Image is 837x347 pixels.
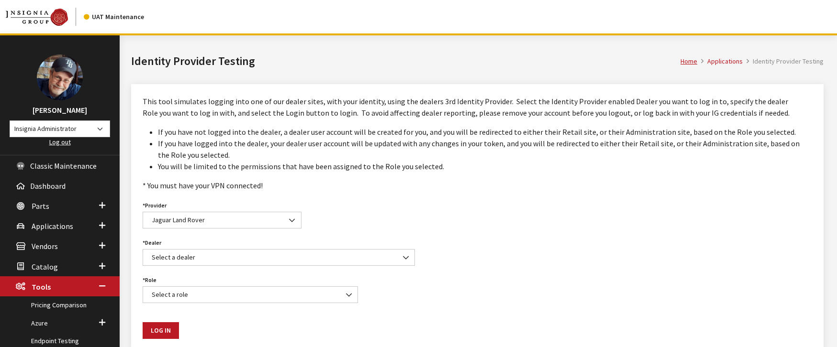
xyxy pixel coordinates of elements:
[30,161,97,171] span: Classic Maintenance
[6,8,84,26] a: Insignia Group logo
[143,180,803,191] p: * You must have your VPN connected!
[158,126,803,138] li: If you have not logged into the dealer, a dealer user account will be created for you, and you wi...
[32,242,58,251] span: Vendors
[143,212,301,228] span: Jaguar Land Rover
[143,286,358,303] span: Select a role
[131,53,681,70] h1: Identity Provider Testing
[30,181,66,191] span: Dashboard
[158,161,803,172] li: You will be limited to the permissions that have been assigned to the Role you selected.
[143,249,415,266] span: Select a dealer
[149,252,409,262] span: Select a dealer
[697,56,743,66] li: Applications
[143,276,156,284] label: Role
[681,57,697,65] a: Home
[32,262,58,271] span: Catalog
[49,138,71,146] a: Log out
[31,319,48,327] span: Azure
[10,104,110,116] h3: [PERSON_NAME]
[158,138,803,161] li: If you have logged into the dealer, your dealer user account will be updated with any changes in ...
[143,239,161,247] label: Dealer
[6,9,68,26] img: Catalog Maintenance
[143,201,167,210] label: Provider
[149,215,295,225] span: Jaguar Land Rover
[143,322,179,339] button: Log In
[37,54,83,100] img: Ray Goodwin
[32,221,73,231] span: Applications
[32,201,49,211] span: Parts
[149,290,352,300] span: Select a role
[143,96,803,119] p: This tool simulates logging into one of our dealer sites, with your identity, using the dealers 3...
[84,12,144,22] div: UAT Maintenance
[743,56,824,66] li: Identity Provider Testing
[32,282,51,292] span: Tools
